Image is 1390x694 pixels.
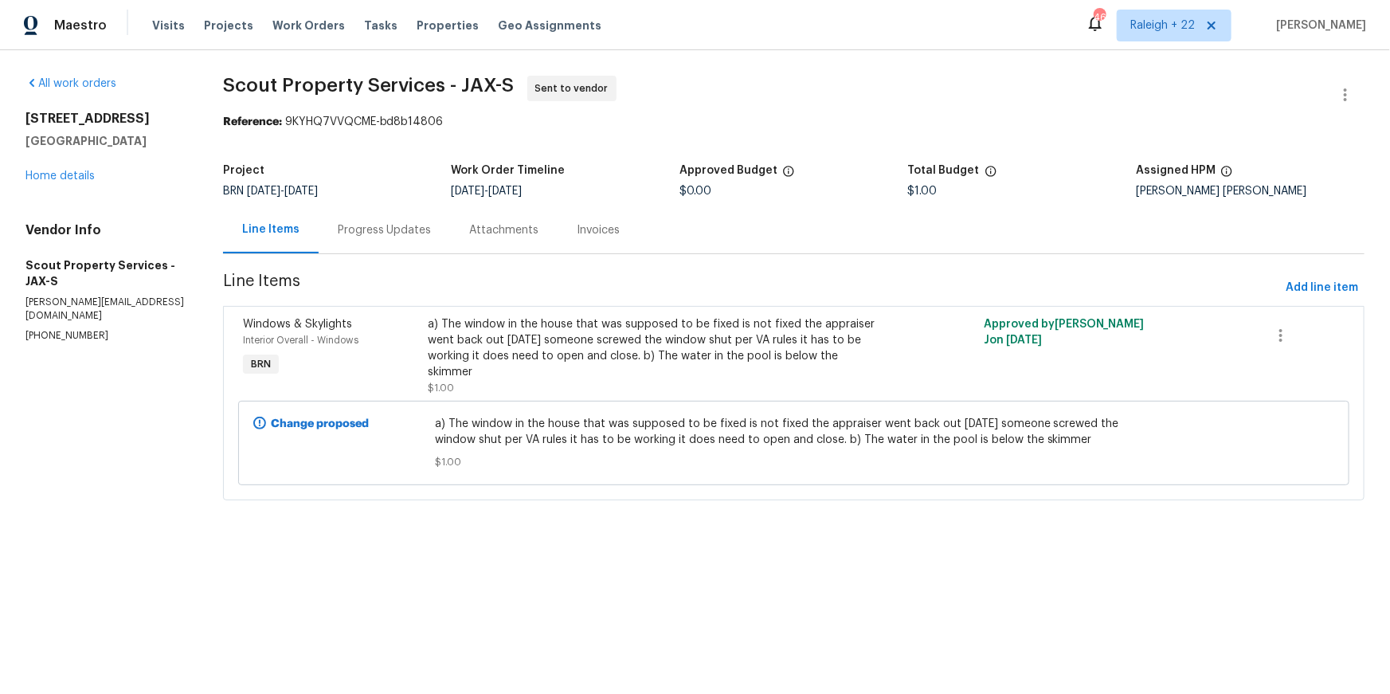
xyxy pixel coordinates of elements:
[417,18,479,33] span: Properties
[25,222,185,238] h4: Vendor Info
[1136,165,1216,176] h5: Assigned HPM
[451,186,484,197] span: [DATE]
[451,186,522,197] span: -
[243,319,352,330] span: Windows & Skylights
[242,222,300,237] div: Line Items
[245,356,277,372] span: BRN
[1220,165,1233,186] span: The hpm assigned to this work order.
[1094,10,1105,25] div: 463
[428,316,881,380] div: a) The window in the house that was supposed to be fixed is not fixed the appraiser went back out...
[54,18,107,33] span: Maestro
[498,18,601,33] span: Geo Assignments
[428,383,454,393] span: $1.00
[25,171,95,182] a: Home details
[25,78,116,89] a: All work orders
[223,165,264,176] h5: Project
[223,114,1365,130] div: 9KYHQ7VVQCME-bd8b14806
[488,186,522,197] span: [DATE]
[223,76,515,95] span: Scout Property Services - JAX-S
[25,257,185,289] h5: Scout Property Services - JAX-S
[908,186,938,197] span: $1.00
[984,319,1145,346] span: Approved by [PERSON_NAME] J on
[272,18,345,33] span: Work Orders
[578,222,621,238] div: Invoices
[243,335,358,345] span: Interior Overall - Windows
[985,165,997,186] span: The total cost of line items that have been proposed by Opendoor. This sum includes line items th...
[679,186,711,197] span: $0.00
[679,165,777,176] h5: Approved Budget
[1270,18,1366,33] span: [PERSON_NAME]
[1136,186,1365,197] div: [PERSON_NAME] [PERSON_NAME]
[435,454,1153,470] span: $1.00
[451,165,565,176] h5: Work Order Timeline
[204,18,253,33] span: Projects
[535,80,615,96] span: Sent to vendor
[338,222,432,238] div: Progress Updates
[782,165,795,186] span: The total cost of line items that have been approved by both Opendoor and the Trade Partner. This...
[152,18,185,33] span: Visits
[1006,335,1042,346] span: [DATE]
[470,222,539,238] div: Attachments
[1130,18,1195,33] span: Raleigh + 22
[25,296,185,323] p: [PERSON_NAME][EMAIL_ADDRESS][DOMAIN_NAME]
[25,111,185,127] h2: [STREET_ADDRESS]
[223,273,1279,303] span: Line Items
[1279,273,1365,303] button: Add line item
[223,186,318,197] span: BRN
[284,186,318,197] span: [DATE]
[908,165,980,176] h5: Total Budget
[247,186,318,197] span: -
[1286,278,1358,298] span: Add line item
[25,329,185,343] p: [PHONE_NUMBER]
[435,416,1153,448] span: a) The window in the house that was supposed to be fixed is not fixed the appraiser went back out...
[364,20,397,31] span: Tasks
[223,116,282,127] b: Reference:
[25,133,185,149] h5: [GEOGRAPHIC_DATA]
[271,418,369,429] b: Change proposed
[247,186,280,197] span: [DATE]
